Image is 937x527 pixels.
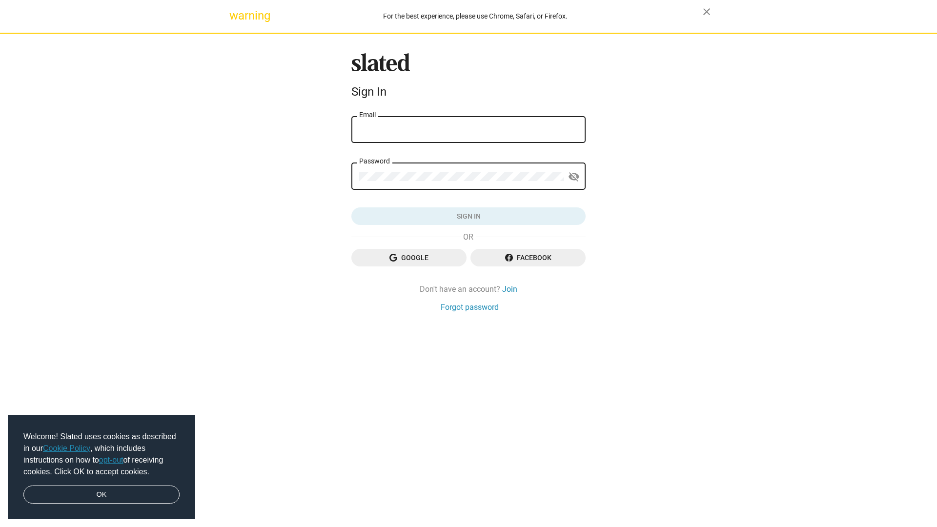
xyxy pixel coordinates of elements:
span: Facebook [478,249,578,266]
div: Sign In [351,85,586,99]
span: Welcome! Slated uses cookies as described in our , which includes instructions on how to of recei... [23,431,180,478]
div: Don't have an account? [351,284,586,294]
a: dismiss cookie message [23,486,180,504]
a: Join [502,284,517,294]
button: Show password [564,167,584,187]
a: opt-out [99,456,123,464]
a: Forgot password [441,302,499,312]
mat-icon: close [701,6,713,18]
button: Google [351,249,467,266]
button: Facebook [470,249,586,266]
div: cookieconsent [8,415,195,520]
span: Google [359,249,459,266]
a: Cookie Policy [43,444,90,452]
mat-icon: warning [229,10,241,21]
sl-branding: Sign In [351,53,586,103]
div: For the best experience, please use Chrome, Safari, or Firefox. [248,10,703,23]
mat-icon: visibility_off [568,169,580,184]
